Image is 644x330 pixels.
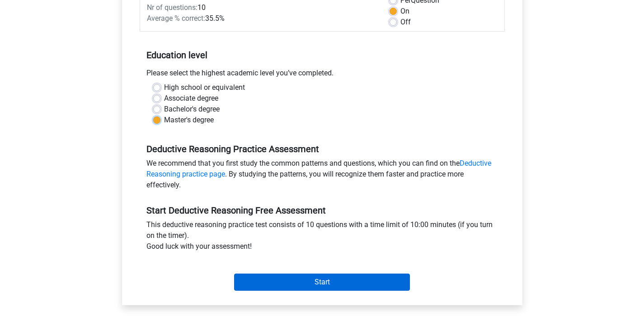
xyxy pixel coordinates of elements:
[140,219,505,256] div: This deductive reasoning practice test consists of 10 questions with a time limit of 10:00 minute...
[140,158,505,194] div: We recommend that you first study the common patterns and questions, which you can find on the . ...
[164,93,218,104] label: Associate degree
[146,46,498,64] h5: Education level
[147,3,197,12] span: Nr of questions:
[146,144,498,154] h5: Deductive Reasoning Practice Assessment
[140,2,383,13] div: 10
[146,205,498,216] h5: Start Deductive Reasoning Free Assessment
[400,17,411,28] label: Off
[140,68,505,82] div: Please select the highest academic level you’ve completed.
[234,274,410,291] input: Start
[140,13,383,24] div: 35.5%
[164,82,245,93] label: High school or equivalent
[164,104,220,115] label: Bachelor's degree
[164,115,214,125] label: Master's degree
[147,14,205,23] span: Average % correct:
[400,6,409,17] label: On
